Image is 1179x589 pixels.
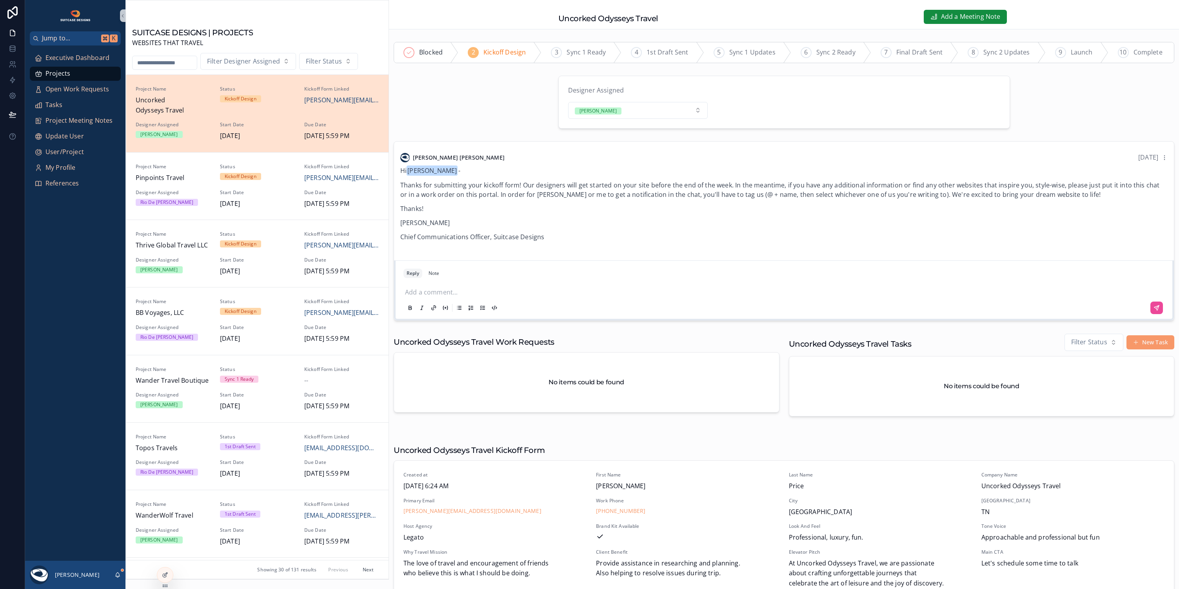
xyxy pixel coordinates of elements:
span: City [789,498,972,504]
span: Company Name [981,472,1164,478]
span: Due Date [304,324,379,331]
span: Start Date [220,122,295,128]
span: Wander Travel Boutique [136,376,211,386]
span: Due Date [304,527,379,533]
a: Project NamePinpoints TravelStatusKickoff DesignKickoff Form Linked[PERSON_NAME][EMAIL_ADDRESS][D... [126,152,389,220]
span: Kickoff Form Linked [304,231,379,237]
h2: No items could be found [944,382,1019,391]
button: Add a Meeting Note [924,10,1007,24]
span: Topos Travels [136,443,211,453]
span: Project Name [136,366,211,373]
span: Designer Assigned [136,392,211,398]
span: Status [220,298,295,305]
span: Provide assistance in researching and planning. Also helping to resolve issues during trip. [596,558,779,578]
button: Jump to...K [30,31,121,45]
div: 1st Draft Sent [225,443,256,450]
span: Thrive Global Travel LLC [136,240,211,251]
span: Start Date [220,189,295,196]
span: -- [304,376,308,386]
span: Kickoff Design [483,47,526,58]
span: Kickoff Form Linked [304,501,379,507]
span: 9 [1059,47,1062,58]
span: WanderWolf Travel [136,511,211,521]
span: [PERSON_NAME] [407,165,458,176]
span: Professional, luxury, fun. [789,533,972,543]
span: Look And Feel [789,523,972,529]
span: Status [220,501,295,507]
div: Sync 1 Ready [225,376,254,383]
h1: Uncorked Odysseys Travel [558,13,658,24]
span: Price [789,481,972,491]
span: Designer Assigned [136,459,211,465]
div: Rio De [PERSON_NAME] [140,334,193,341]
span: [DATE] [1138,153,1158,162]
span: Launch [1071,47,1093,58]
a: [PERSON_NAME][EMAIL_ADDRESS][DOMAIN_NAME] [304,308,379,318]
a: Tasks [30,98,121,112]
div: [PERSON_NAME] [140,266,178,273]
span: Status [220,366,295,373]
span: Designer Assigned [136,257,211,263]
span: Start Date [220,392,295,398]
p: Hi - [400,166,1168,176]
span: [DATE] [220,401,295,411]
span: Primary Email [403,498,587,504]
span: 7 [884,47,888,58]
span: Project Name [136,86,211,92]
button: New Task [1126,335,1174,349]
span: [PERSON_NAME] [PERSON_NAME] [413,154,505,162]
span: Status [220,231,295,237]
p: [PERSON_NAME] [400,218,1168,227]
a: Project NameThrive Global Travel LLCStatusKickoff DesignKickoff Form Linked[PERSON_NAME][EMAIL_AD... [126,220,389,287]
span: Due Date [304,122,379,128]
span: Client Benefit [596,549,779,555]
span: Filter Status [306,56,342,67]
span: [PERSON_NAME][EMAIL_ADDRESS][DOMAIN_NAME] [304,173,379,183]
span: Sync 2 Updates [983,47,1030,58]
a: Open Work Requests [30,82,121,96]
span: Approachable and professional but fun [981,533,1164,543]
h1: Uncorked Odysseys Travel Tasks [789,338,912,349]
span: Due Date [304,392,379,398]
span: [DATE] 5:59 PM [304,131,379,141]
span: Jump to... [42,33,98,44]
span: Status [220,434,295,440]
a: Project NameWander Travel BoutiqueStatusSync 1 ReadyKickoff Form Linked--Designer Assigned[PERSON... [126,355,389,422]
button: Select Button [299,53,358,70]
span: [DATE] [220,266,295,276]
span: Designer Assigned [136,527,211,533]
div: Rio De [PERSON_NAME] [140,199,193,206]
span: [PERSON_NAME][EMAIL_ADDRESS][DOMAIN_NAME] [304,240,379,251]
span: 3 [555,47,558,58]
span: [DATE] 6:24 AM [403,481,587,491]
span: Project Name [136,231,211,237]
span: Created at [403,472,587,478]
span: Status [220,164,295,170]
span: [EMAIL_ADDRESS][DOMAIN_NAME] [304,443,379,453]
span: Kickoff Form Linked [304,86,379,92]
span: Designer Assigned [136,122,211,128]
span: [PERSON_NAME] [596,481,779,491]
div: [PERSON_NAME] [140,536,178,544]
span: Project Name [136,298,211,305]
span: Tasks [45,100,62,110]
span: Brand Kit Available [596,523,779,529]
span: Project Name [136,164,211,170]
span: [GEOGRAPHIC_DATA] [789,507,972,517]
span: 6 [804,47,808,58]
p: Chief Communications Officer, Suitcase Designs [400,232,1168,242]
span: My Profile [45,163,76,173]
span: Status [220,86,295,92]
span: First Name [596,472,779,478]
p: Thanks! [400,204,1168,213]
span: Elevator Pitch [789,549,972,555]
span: Sync 1 Updates [729,47,776,58]
a: Project NameBB Voyages, LLCStatusKickoff DesignKickoff Form Linked[PERSON_NAME][EMAIL_ADDRESS][DO... [126,287,389,354]
span: Project Name [136,434,211,440]
button: Reply [403,269,422,278]
div: Kickoff Design [225,95,256,102]
span: Start Date [220,459,295,465]
a: [PERSON_NAME][EMAIL_ADDRESS][DOMAIN_NAME] [403,507,541,515]
div: Kickoff Design [225,173,256,180]
a: Project NameUncorked Odysseys TravelStatusKickoff DesignKickoff Form Linked[PERSON_NAME][EMAIL_AD... [126,75,389,152]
